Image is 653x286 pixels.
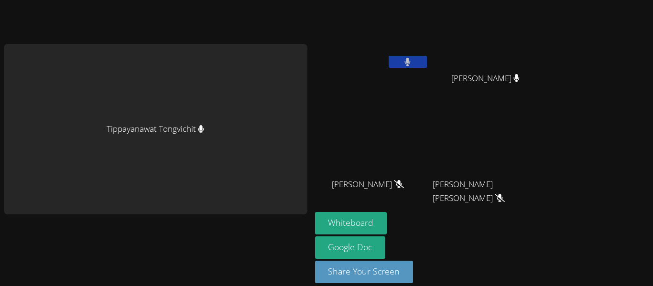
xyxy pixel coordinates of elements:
button: Whiteboard [315,212,387,234]
span: [PERSON_NAME] [451,72,520,85]
a: Google Doc [315,236,386,259]
span: [PERSON_NAME] [PERSON_NAME] [433,178,539,205]
div: Tippayanawat Tongvichit [4,44,307,214]
button: Share Your Screen [315,261,414,283]
span: [PERSON_NAME] [332,178,404,191]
